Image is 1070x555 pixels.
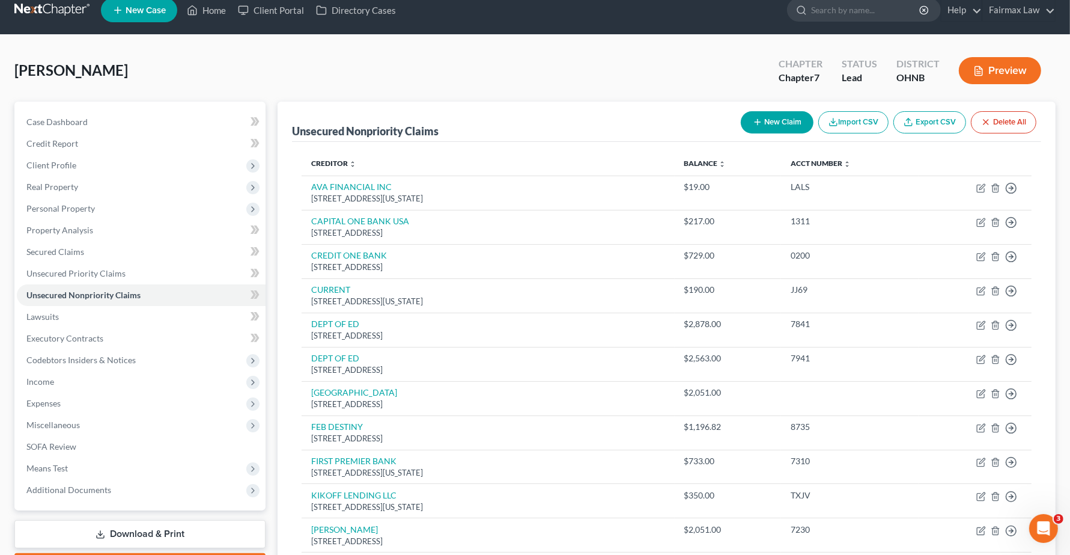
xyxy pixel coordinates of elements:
[26,485,111,495] span: Additional Documents
[311,319,359,329] a: DEPT OF ED
[26,463,68,473] span: Means Test
[1029,514,1058,543] iframe: Intercom live chat
[126,6,166,15] span: New Case
[311,262,664,273] div: [STREET_ADDRESS]
[26,182,78,192] span: Real Property
[791,524,909,536] div: 7230
[311,193,664,204] div: [STREET_ADDRESS][US_STATE]
[311,159,356,168] a: Creditor unfold_more
[791,159,851,168] a: Acct Number unfold_more
[311,387,397,397] a: [GEOGRAPHIC_DATA]
[814,72,819,83] span: 7
[779,57,822,71] div: Chapter
[791,284,909,296] div: JJ69
[14,520,266,548] a: Download & Print
[17,436,266,458] a: SOFA Review
[26,138,78,149] span: Credit Report
[311,227,664,239] div: [STREET_ADDRESS]
[311,456,397,466] a: FIRST PREMIER BANK
[26,247,84,257] span: Secured Claims
[684,421,771,433] div: $1,196.82
[26,333,103,343] span: Executory Contracts
[17,284,266,306] a: Unsecured Nonpriority Claims
[311,422,363,432] a: FEB DESTINY
[17,328,266,349] a: Executory Contracts
[311,501,664,513] div: [STREET_ADDRESS][US_STATE]
[684,318,771,330] div: $2,878.00
[311,467,664,479] div: [STREET_ADDRESS][US_STATE]
[311,364,664,376] div: [STREET_ADDRESS]
[26,160,76,170] span: Client Profile
[741,111,813,133] button: New Claim
[26,398,61,408] span: Expenses
[311,296,664,307] div: [STREET_ADDRESS][US_STATE]
[791,181,909,193] div: LALS
[893,111,966,133] a: Export CSV
[26,225,93,235] span: Property Analysis
[311,353,359,363] a: DEPT OF ED
[684,489,771,501] div: $350.00
[17,306,266,328] a: Lawsuits
[26,311,59,322] span: Lawsuits
[26,376,54,387] span: Income
[311,536,664,547] div: [STREET_ADDRESS]
[971,111,1036,133] button: Delete All
[349,161,356,168] i: unfold_more
[842,71,877,85] div: Lead
[791,489,909,501] div: TXJV
[842,57,877,71] div: Status
[292,124,439,138] div: Unsecured Nonpriority Claims
[684,215,771,227] div: $217.00
[844,161,851,168] i: unfold_more
[26,355,136,365] span: Codebtors Insiders & Notices
[26,203,95,213] span: Personal Property
[311,490,397,500] a: KIKOFF LENDING LLC
[311,433,664,444] div: [STREET_ADDRESS]
[26,268,126,278] span: Unsecured Priority Claims
[684,524,771,536] div: $2,051.00
[684,387,771,399] div: $2,051.00
[791,318,909,330] div: 7841
[719,161,726,168] i: unfold_more
[17,219,266,241] a: Property Analysis
[684,284,771,296] div: $190.00
[311,399,664,410] div: [STREET_ADDRESS]
[311,284,350,295] a: CURRENT
[26,441,76,452] span: SOFA Review
[26,420,80,430] span: Miscellaneous
[17,111,266,133] a: Case Dashboard
[14,61,128,79] span: [PERSON_NAME]
[896,71,940,85] div: OHNB
[17,133,266,155] a: Credit Report
[684,455,771,467] div: $733.00
[684,352,771,364] div: $2,563.00
[896,57,940,71] div: District
[791,250,909,262] div: 0200
[959,57,1041,84] button: Preview
[311,330,664,342] div: [STREET_ADDRESS]
[791,421,909,433] div: 8735
[791,352,909,364] div: 7941
[779,71,822,85] div: Chapter
[311,524,378,535] a: [PERSON_NAME]
[1054,514,1063,524] span: 3
[684,250,771,262] div: $729.00
[311,250,387,260] a: CREDIT ONE BANK
[26,290,141,300] span: Unsecured Nonpriority Claims
[17,263,266,284] a: Unsecured Priority Claims
[26,117,88,127] span: Case Dashboard
[684,159,726,168] a: Balance unfold_more
[791,215,909,227] div: 1311
[311,216,409,226] a: CAPITAL ONE BANK USA
[791,455,909,467] div: 7310
[818,111,889,133] button: Import CSV
[311,182,392,192] a: AVA FINANCIAL INC
[17,241,266,263] a: Secured Claims
[684,181,771,193] div: $19.00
